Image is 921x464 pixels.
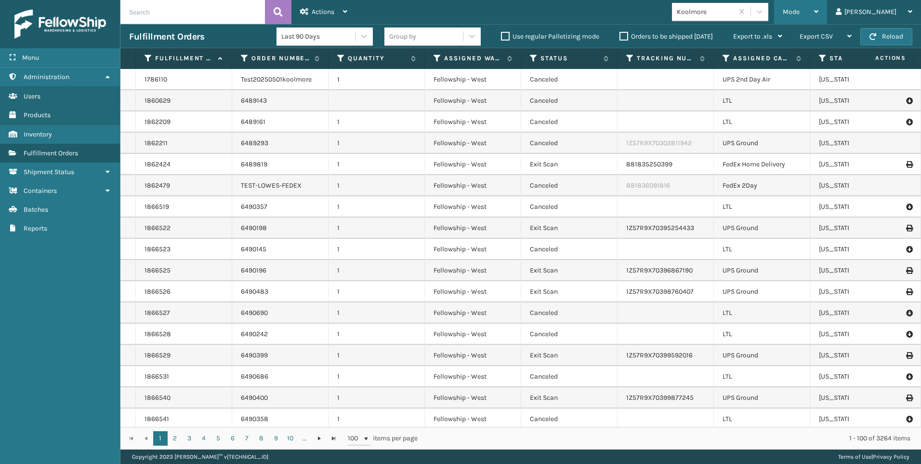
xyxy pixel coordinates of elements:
a: 1862209 [145,117,171,127]
td: Canceled [521,175,618,196]
div: 1 - 100 of 3264 items [431,434,910,443]
a: 1866531 [145,372,169,382]
a: 1Z57R9X70399592016 [626,351,693,359]
td: Fellowship - West [425,260,521,281]
span: 100 [348,434,362,443]
i: Print Label [906,395,912,401]
a: 1Z57R9X70395254433 [626,224,694,232]
td: Canceled [521,366,618,387]
span: Containers [24,187,57,195]
label: Status [540,54,599,63]
td: UPS Ground [714,260,810,281]
td: 6490242 [232,324,329,345]
span: Users [24,92,40,100]
a: 3 [182,431,197,446]
td: Canceled [521,111,618,133]
td: 1 [329,260,425,281]
a: 2 [168,431,182,446]
a: 881836091816 [626,181,670,190]
td: Exit Scan [521,345,618,366]
td: 1 [329,387,425,409]
span: Batches [24,205,48,214]
a: Privacy Policy [873,453,909,460]
a: Go to the next page [312,431,327,446]
i: Print Label [906,288,912,295]
td: 6490399 [232,345,329,366]
div: | [838,450,909,464]
td: Canceled [521,196,618,218]
div: Group by [389,31,416,41]
label: Use regular Palletizing mode [501,32,599,41]
td: 1 [329,111,425,133]
td: Canceled [521,69,618,90]
td: Fellowship - West [425,111,521,133]
td: Exit Scan [521,154,618,175]
td: LTL [714,239,810,260]
i: Pull BOL [906,308,912,318]
label: Order Number [251,54,310,63]
td: Exit Scan [521,218,618,239]
i: Pull BOL [906,117,912,127]
i: Print Label [906,352,912,359]
label: Assigned Warehouse [444,54,502,63]
td: FedEx Home Delivery [714,154,810,175]
h3: Fulfillment Orders [129,31,204,42]
td: [US_STATE] [810,366,907,387]
a: 1866540 [145,393,171,403]
td: Canceled [521,133,618,154]
span: Shipment Status [24,168,74,176]
td: Canceled [521,409,618,430]
span: Export CSV [800,32,833,41]
td: 6489293 [232,133,329,154]
td: 1 [329,196,425,218]
div: Koolmore [677,7,734,17]
a: 1866522 [145,223,171,233]
span: Go to the last page [330,435,338,442]
i: Pull BOL [906,329,912,339]
td: Canceled [521,302,618,324]
span: Actions [312,8,334,16]
td: [US_STATE] [810,154,907,175]
td: Fellowship - West [425,133,521,154]
td: Fellowship - West [425,409,521,430]
td: 1 [329,154,425,175]
td: LTL [714,302,810,324]
td: 1 [329,302,425,324]
a: 1862424 [145,160,171,169]
td: Fellowship - West [425,387,521,409]
a: Go to the last page [327,431,341,446]
a: 1860629 [145,96,171,106]
td: Exit Scan [521,260,618,281]
i: Print Label [906,161,912,168]
td: [US_STATE] [810,281,907,302]
td: Fellowship - West [425,281,521,302]
td: 1 [329,345,425,366]
td: 6490145 [232,239,329,260]
td: Fellowship - West [425,366,521,387]
td: UPS 2nd Day Air [714,69,810,90]
td: 6490686 [232,366,329,387]
div: Last 90 Days [281,31,356,41]
a: 1866527 [145,308,170,318]
td: 6490357 [232,196,329,218]
td: UPS Ground [714,281,810,302]
td: Fellowship - West [425,218,521,239]
td: Fellowship - West [425,302,521,324]
td: 6489143 [232,90,329,111]
a: 1 [153,431,168,446]
i: Pull BOL [906,96,912,106]
td: 6490196 [232,260,329,281]
td: 6490690 [232,302,329,324]
a: 1862211 [145,138,168,148]
a: 5 [211,431,225,446]
td: 6490483 [232,281,329,302]
td: [US_STATE] [810,69,907,90]
a: 4 [197,431,211,446]
label: Assigned Carrier Service [733,54,791,63]
td: 6490400 [232,387,329,409]
a: 1866526 [145,287,171,297]
span: Go to the next page [316,435,323,442]
span: Menu [22,54,39,62]
td: Fellowship - West [425,324,521,345]
td: [US_STATE] [810,90,907,111]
